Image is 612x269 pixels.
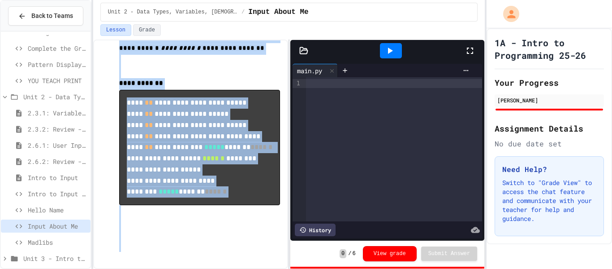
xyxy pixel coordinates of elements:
span: Submit Answer [428,250,470,257]
span: Unit 3 - Intro to Objects [23,254,87,263]
button: Lesson [100,24,131,36]
div: main.py [293,66,327,75]
span: Input About Me [248,7,308,18]
div: No due date set [495,138,604,149]
button: Submit Answer [421,247,478,261]
span: Intro to Input [28,173,87,182]
span: Back to Teams [31,11,73,21]
span: 2.3.2: Review - Variables and Data Types [28,124,87,134]
span: YOU TEACH PRINT [28,76,87,85]
button: Grade [133,24,161,36]
span: Madlibs [28,238,87,247]
span: 2.3.1: Variables and Data Types [28,108,87,118]
span: 2.6.2: Review - User Input [28,157,87,166]
h2: Assignment Details [495,122,604,135]
span: Input About Me [28,221,87,231]
p: Switch to "Grade View" to access the chat feature and communicate with your teacher for help and ... [502,178,596,223]
div: [PERSON_NAME] [497,96,601,104]
span: / [348,250,351,257]
span: 0 [340,249,346,258]
span: / [241,9,245,16]
h1: 1A - Intro to Programming 25-26 [495,36,604,62]
span: Unit 2 - Data Types, Variables, [DEMOGRAPHIC_DATA] [23,92,87,101]
span: Unit 2 - Data Types, Variables, [DEMOGRAPHIC_DATA] [108,9,238,16]
span: Hello Name [28,205,87,215]
span: Complete the Greeting [28,44,87,53]
div: main.py [293,64,338,77]
button: View grade [363,246,417,261]
button: Back to Teams [8,6,83,26]
span: 2.6.1: User Input [28,141,87,150]
div: 1 [293,79,302,88]
span: 6 [352,250,355,257]
h2: Your Progress [495,76,604,89]
div: History [295,224,336,236]
h3: Need Help? [502,164,596,175]
span: Pattern Display Challenge [28,60,87,69]
span: Intro to Input Exercise [28,189,87,198]
div: My Account [494,4,521,24]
